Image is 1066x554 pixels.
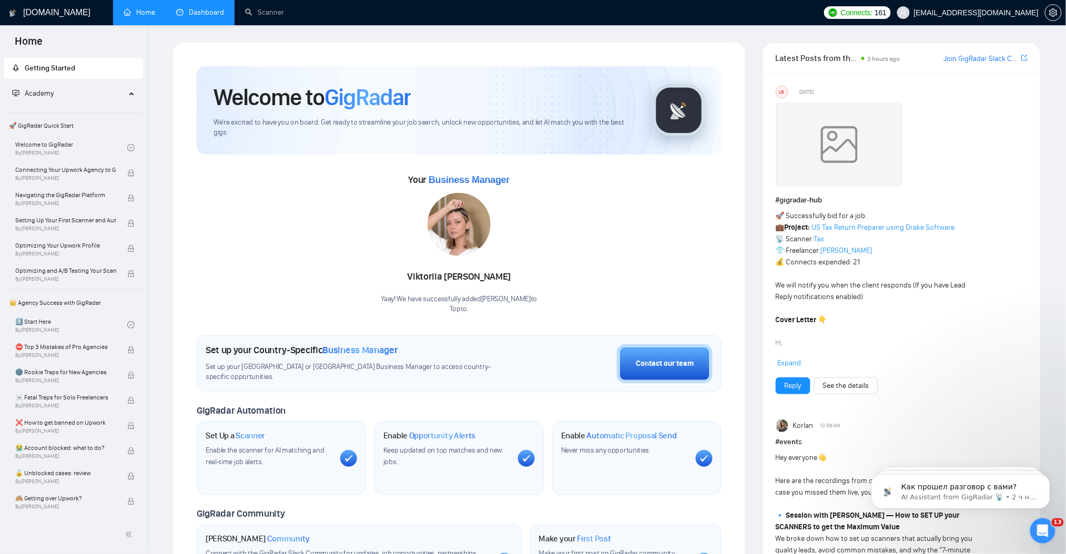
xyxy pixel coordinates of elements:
[587,430,677,441] span: Automatic Proposal Send
[12,115,33,136] img: Profile image for Mariia
[15,276,116,282] span: By [PERSON_NAME]
[176,8,224,17] a: dashboardDashboard
[617,344,713,383] button: Contact our team
[127,245,135,252] span: lock
[127,447,135,455] span: lock
[12,89,54,98] span: Academy
[776,315,827,324] strong: Cover Letter 👇
[12,89,19,97] span: fund-projection-screen
[15,453,116,459] span: By [PERSON_NAME]
[821,246,872,255] a: [PERSON_NAME]
[197,508,285,519] span: GigRadar Community
[127,473,135,480] span: lock
[206,534,310,544] h1: [PERSON_NAME]
[776,86,788,98] div: US
[37,203,57,214] div: Dima
[381,304,537,314] p: Topto .
[15,367,116,377] span: 🌚 Rookie Traps for New Agencies
[428,193,491,256] img: 1686859828830-18.jpg
[15,136,127,159] a: Welcome to GigRadarBy[PERSON_NAME]
[59,47,100,58] div: • 2 ч назад
[37,242,60,253] div: Mariia
[127,220,135,227] span: lock
[15,240,116,251] span: Optimizing Your Upwork Profile
[636,358,694,370] div: Contact our team
[15,403,116,409] span: By [PERSON_NAME]
[245,8,284,17] a: searchScanner
[12,231,33,252] img: Profile image for Mariia
[62,242,115,253] div: • 2 нед. назад
[778,358,801,367] span: Expand
[5,292,142,313] span: 👑 Agency Success with GigRadar
[25,89,54,98] span: Academy
[823,380,869,392] a: See the details
[776,52,858,65] span: Latest Posts from the GigRadar Community
[539,534,611,544] h1: Make your
[25,64,75,73] span: Getting Started
[127,498,135,505] span: lock
[15,504,116,510] span: By [PERSON_NAME]
[943,53,1019,65] a: Join GigRadar Slack Community
[124,8,155,17] a: homeHome
[814,234,825,243] a: Tax
[841,7,872,18] span: Connects:
[206,430,265,441] h1: Set Up a
[59,203,112,214] div: • 1 нед. назад
[206,362,510,382] span: Set up your [GEOGRAPHIC_DATA] or [GEOGRAPHIC_DATA] Business Manager to access country-specific op...
[1052,518,1064,527] span: 13
[799,87,814,97] span: [DATE]
[868,55,900,63] span: 3 hours ago
[15,428,116,434] span: By [PERSON_NAME]
[15,251,116,257] span: By [PERSON_NAME]
[15,377,116,384] span: By [PERSON_NAME]
[168,354,200,362] span: Помощь
[214,83,411,111] h1: Welcome to
[53,328,105,370] button: Чат
[127,270,135,278] span: lock
[206,344,398,356] h1: Set up your Country-Specific
[94,5,118,23] h1: Чат
[785,223,810,232] strong: Project:
[856,452,1066,526] iframe: Intercom notifications сообщение
[1045,8,1062,17] a: setting
[12,192,33,213] img: Profile image for Dima
[409,430,476,441] span: Opportunity Alerts
[6,34,51,56] span: Home
[1045,4,1062,21] button: setting
[37,37,165,46] span: Как прошел разговор с вами?
[15,352,116,358] span: By [PERSON_NAME]
[323,344,398,356] span: Business Manager
[127,422,135,429] span: lock
[1045,8,1061,17] span: setting
[561,430,677,441] h1: Enable
[900,9,907,16] span: user
[429,175,510,185] span: Business Manager
[785,380,801,392] a: Reply
[62,86,111,97] div: • 3 дн. назад
[12,270,33,291] img: Profile image for Mariia
[12,153,33,175] img: Profile image for Mariia
[15,225,116,232] span: By [PERSON_NAME]
[11,354,42,362] span: Главная
[409,174,510,186] span: Your
[127,194,135,202] span: lock
[9,5,16,22] img: logo
[197,405,286,416] span: GigRadar Automation
[812,223,955,232] a: US Tax Return Preparer using Drake Software
[15,443,116,453] span: 😭 Account blocked: what to do?
[127,169,135,177] span: lock
[15,215,116,225] span: Setting Up Your First Scanner and Auto-Bidder
[62,125,111,136] div: • 6 дн. назад
[37,125,60,136] div: Mariia
[653,84,705,137] img: gigradar-logo.png
[185,4,204,23] div: Закрыть
[15,342,116,352] span: ⛔ Top 3 Mistakes of Pro Agencies
[37,193,153,201] span: Как прошел разговор с вами?
[383,430,476,441] h1: Enable
[577,534,611,544] span: First Post
[818,453,827,462] span: 👋
[829,8,837,17] img: upwork-logo.png
[381,294,537,314] div: Yaay! We have successfully added [PERSON_NAME] to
